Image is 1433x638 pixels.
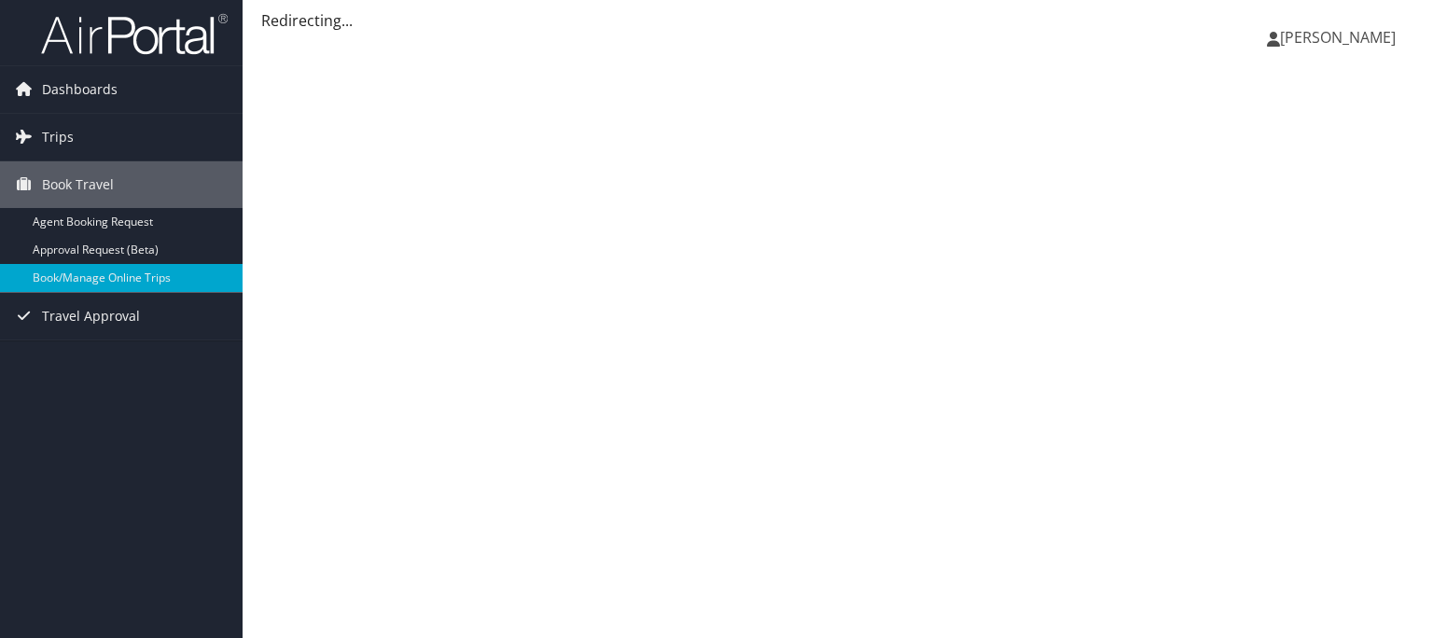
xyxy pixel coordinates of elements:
[42,293,140,340] span: Travel Approval
[1280,27,1396,48] span: [PERSON_NAME]
[42,114,74,160] span: Trips
[1267,9,1414,65] a: [PERSON_NAME]
[261,9,1414,32] div: Redirecting...
[42,161,114,208] span: Book Travel
[41,12,228,56] img: airportal-logo.png
[42,66,118,113] span: Dashboards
